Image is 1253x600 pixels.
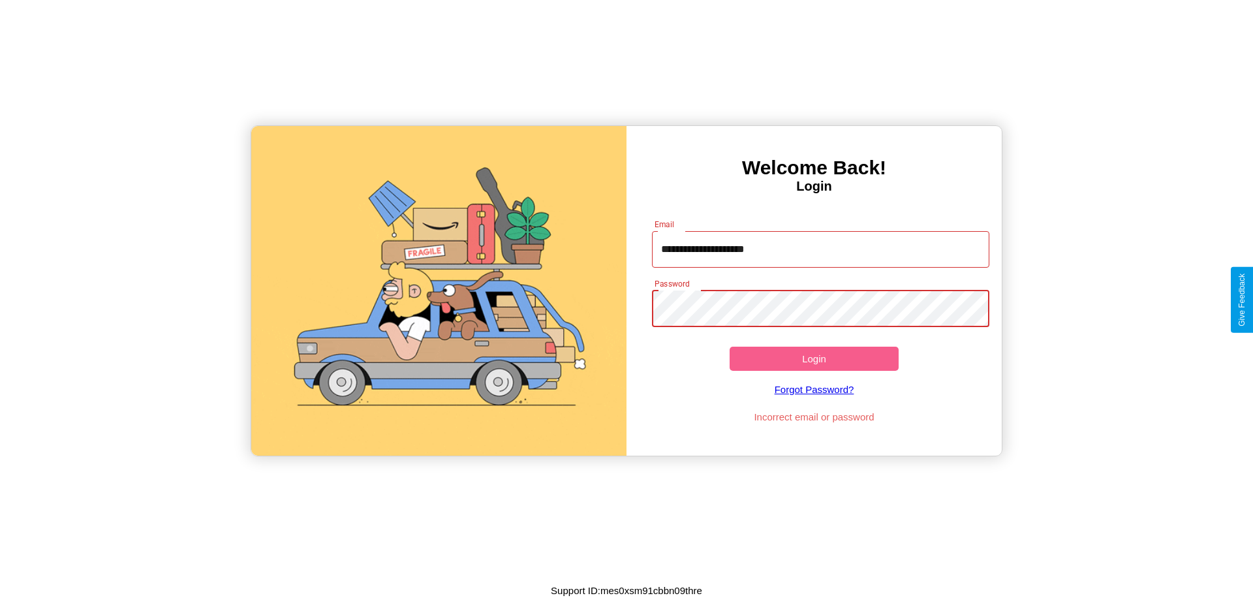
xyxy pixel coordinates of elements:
a: Forgot Password? [645,371,983,408]
label: Password [655,278,689,289]
h4: Login [626,179,1002,194]
p: Incorrect email or password [645,408,983,426]
label: Email [655,219,675,230]
button: Login [730,347,899,371]
img: gif [251,126,626,456]
h3: Welcome Back! [626,157,1002,179]
div: Give Feedback [1237,274,1246,326]
p: Support ID: mes0xsm91cbbn09thre [551,582,702,599]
